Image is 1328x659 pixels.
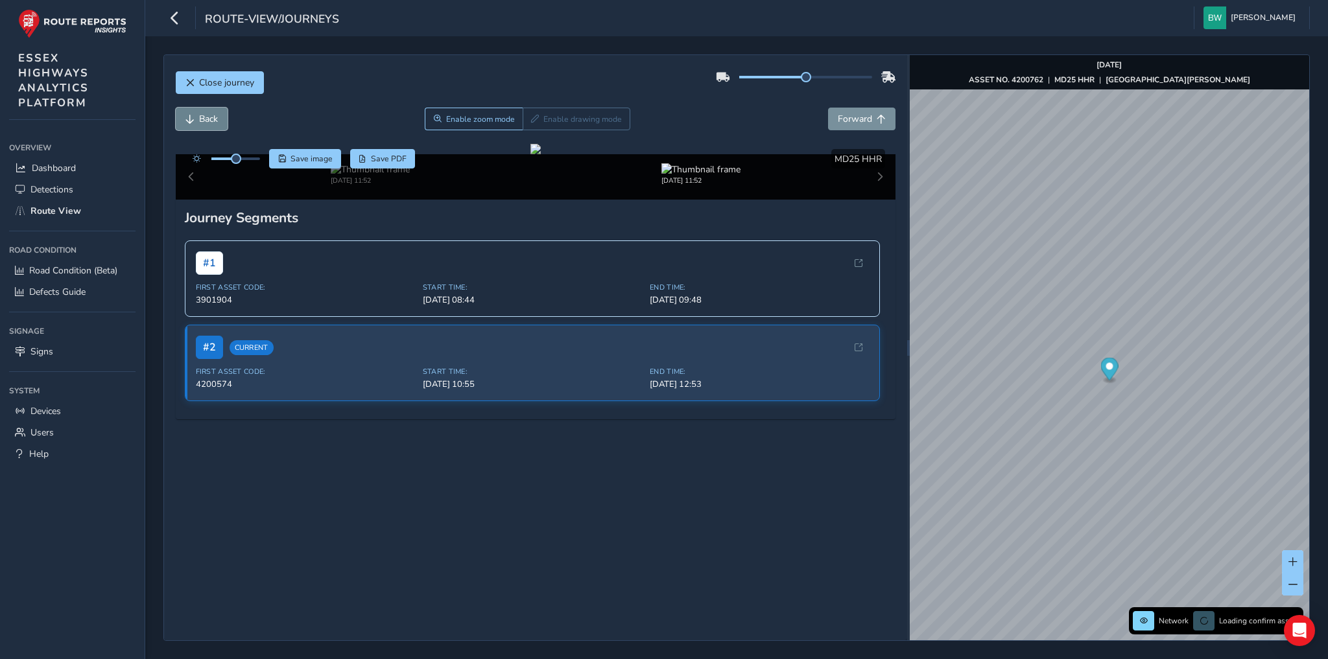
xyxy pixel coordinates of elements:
[290,154,333,164] span: Save image
[30,426,54,439] span: Users
[1100,358,1118,384] div: Map marker
[9,400,136,422] a: Devices
[350,149,416,168] button: PDF
[9,341,136,362] a: Signs
[205,11,339,29] span: route-view/journeys
[29,264,117,277] span: Road Condition (Beta)
[425,108,523,130] button: Zoom
[230,340,274,355] span: Current
[9,260,136,281] a: Road Condition (Beta)
[650,283,869,292] span: End Time:
[423,283,642,292] span: Start Time:
[331,176,410,185] div: [DATE] 11:52
[185,209,887,227] div: Journey Segments
[650,378,869,390] span: [DATE] 12:53
[9,422,136,443] a: Users
[1284,615,1315,646] div: Open Intercom Messenger
[30,205,81,217] span: Route View
[199,76,254,89] span: Close journey
[196,251,223,275] span: # 1
[1097,60,1122,70] strong: [DATE]
[9,240,136,260] div: Road Condition
[661,163,741,176] img: Thumbnail frame
[269,149,341,168] button: Save
[423,367,642,376] span: Start Time:
[828,108,895,130] button: Forward
[1054,75,1095,85] strong: MD25 HHR
[1203,6,1300,29] button: [PERSON_NAME]
[199,113,218,125] span: Back
[969,75,1250,85] div: | |
[196,283,415,292] span: First Asset Code:
[650,367,869,376] span: End Time:
[838,113,872,125] span: Forward
[29,448,49,460] span: Help
[371,154,407,164] span: Save PDF
[331,163,410,176] img: Thumbnail frame
[9,443,136,465] a: Help
[196,367,415,376] span: First Asset Code:
[9,157,136,179] a: Dashboard
[1219,616,1299,626] span: Loading confirm assets
[9,281,136,303] a: Defects Guide
[30,405,61,417] span: Devices
[650,294,869,306] span: [DATE] 09:48
[18,9,126,38] img: rr logo
[1203,6,1226,29] img: diamond-layout
[9,321,136,341] div: Signage
[9,138,136,157] div: Overview
[196,378,415,390] span: 4200574
[30,345,53,358] span: Signs
[969,75,1043,85] strong: ASSET NO. 4200762
[835,153,882,165] span: MD25 HHR
[446,114,515,124] span: Enable zoom mode
[9,179,136,200] a: Detections
[423,294,642,306] span: [DATE] 08:44
[32,162,76,174] span: Dashboard
[9,381,136,400] div: System
[9,200,136,222] a: Route View
[30,183,73,196] span: Detections
[196,336,223,359] span: # 2
[196,294,415,306] span: 3901904
[1231,6,1296,29] span: [PERSON_NAME]
[18,51,89,110] span: ESSEX HIGHWAYS ANALYTICS PLATFORM
[1106,75,1250,85] strong: [GEOGRAPHIC_DATA][PERSON_NAME]
[29,286,86,298] span: Defects Guide
[1159,616,1189,626] span: Network
[176,71,264,94] button: Close journey
[661,176,741,185] div: [DATE] 11:52
[423,378,642,390] span: [DATE] 10:55
[176,108,228,130] button: Back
